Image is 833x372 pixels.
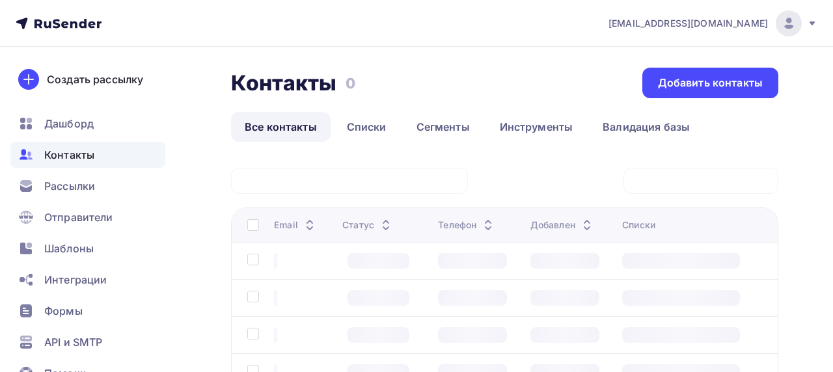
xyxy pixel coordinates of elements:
[44,116,94,131] span: Дашборд
[658,75,763,90] div: Добавить контакты
[608,10,817,36] a: [EMAIL_ADDRESS][DOMAIN_NAME]
[44,178,95,194] span: Рассылки
[10,173,165,199] a: Рассылки
[44,241,94,256] span: Шаблоны
[333,112,400,142] a: Списки
[10,235,165,261] a: Шаблоны
[44,334,102,350] span: API и SMTP
[44,147,94,163] span: Контакты
[589,112,703,142] a: Валидация базы
[10,142,165,168] a: Контакты
[44,272,107,287] span: Интеграции
[10,111,165,137] a: Дашборд
[530,219,595,232] div: Добавлен
[231,112,331,142] a: Все контакты
[10,204,165,230] a: Отправители
[438,219,496,232] div: Телефон
[608,17,768,30] span: [EMAIL_ADDRESS][DOMAIN_NAME]
[486,112,587,142] a: Инструменты
[342,219,394,232] div: Статус
[10,298,165,324] a: Формы
[47,72,143,87] div: Создать рассылку
[274,219,318,232] div: Email
[403,112,484,142] a: Сегменты
[622,219,655,232] div: Списки
[44,303,83,319] span: Формы
[44,209,113,225] span: Отправители
[231,70,336,96] h2: Контакты
[346,74,355,92] h3: 0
